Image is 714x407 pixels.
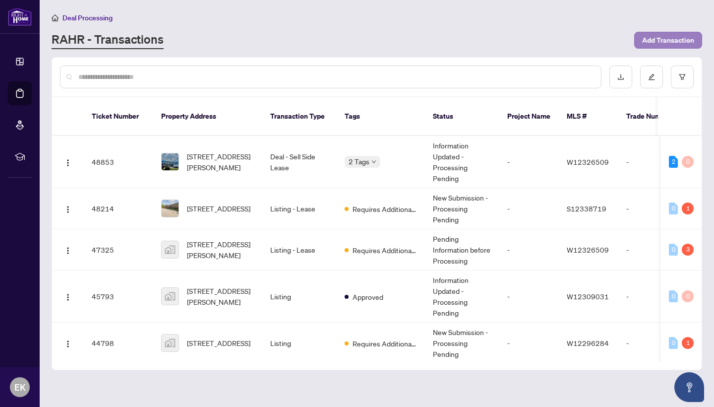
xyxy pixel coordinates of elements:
td: 48214 [84,188,153,229]
span: [STREET_ADDRESS][PERSON_NAME] [187,285,254,307]
img: Logo [64,205,72,213]
button: filter [671,66,694,88]
span: home [52,14,59,21]
div: 1 [682,337,694,349]
span: W12309031 [567,292,609,301]
td: - [499,271,559,323]
div: 2 [669,156,678,168]
td: - [618,271,688,323]
a: RAHR - Transactions [52,31,164,49]
td: Listing - Lease [262,229,337,271]
span: down [371,159,376,164]
div: 0 [669,337,678,349]
span: Approved [353,291,383,302]
span: S12338719 [567,204,606,213]
img: Logo [64,340,72,348]
th: Status [425,97,499,136]
span: W12296284 [567,339,609,347]
td: - [499,229,559,271]
span: W12326509 [567,157,609,166]
span: Requires Additional Docs [353,203,417,214]
td: - [499,136,559,188]
th: Transaction Type [262,97,337,136]
td: Listing - Lease [262,188,337,229]
td: - [618,188,688,229]
button: Add Transaction [634,32,702,49]
th: Tags [337,97,425,136]
td: Listing [262,323,337,364]
td: New Submission - Processing Pending [425,188,499,229]
td: Pending Information before Processing [425,229,499,271]
th: Ticket Number [84,97,153,136]
td: Listing [262,271,337,323]
th: Trade Number [618,97,688,136]
img: thumbnail-img [162,335,178,351]
button: Logo [60,201,76,216]
img: Logo [64,247,72,255]
span: Requires Additional Docs [353,245,417,256]
span: [STREET_ADDRESS][PERSON_NAME] [187,151,254,173]
td: - [618,136,688,188]
img: thumbnail-img [162,153,178,170]
td: 44798 [84,323,153,364]
td: 45793 [84,271,153,323]
button: Logo [60,242,76,258]
div: 0 [682,290,694,302]
th: Property Address [153,97,262,136]
td: 47325 [84,229,153,271]
img: logo [8,7,32,26]
button: Open asap [674,372,704,402]
span: Requires Additional Docs [353,338,417,349]
td: - [499,323,559,364]
button: download [609,66,632,88]
img: thumbnail-img [162,200,178,217]
span: EK [14,380,26,394]
div: 0 [669,203,678,214]
span: [STREET_ADDRESS][PERSON_NAME] [187,239,254,261]
td: New Submission - Processing Pending [425,323,499,364]
div: 1 [682,203,694,214]
td: 48853 [84,136,153,188]
span: [STREET_ADDRESS] [187,338,250,348]
img: thumbnail-img [162,241,178,258]
span: Add Transaction [642,32,694,48]
th: MLS # [559,97,618,136]
div: 0 [669,290,678,302]
button: Logo [60,335,76,351]
button: Logo [60,288,76,304]
span: edit [648,73,655,80]
span: W12326509 [567,245,609,254]
button: edit [640,66,663,88]
th: Project Name [499,97,559,136]
span: filter [679,73,686,80]
img: thumbnail-img [162,288,178,305]
button: Logo [60,154,76,170]
td: - [618,323,688,364]
span: download [617,73,624,80]
div: 0 [669,244,678,256]
td: - [618,229,688,271]
span: [STREET_ADDRESS] [187,203,250,214]
td: Deal - Sell Side Lease [262,136,337,188]
img: Logo [64,293,72,301]
div: 0 [682,156,694,168]
div: 3 [682,244,694,256]
img: Logo [64,159,72,167]
span: Deal Processing [62,13,113,22]
td: Information Updated - Processing Pending [425,136,499,188]
td: Information Updated - Processing Pending [425,271,499,323]
td: - [499,188,559,229]
span: 2 Tags [349,156,369,167]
